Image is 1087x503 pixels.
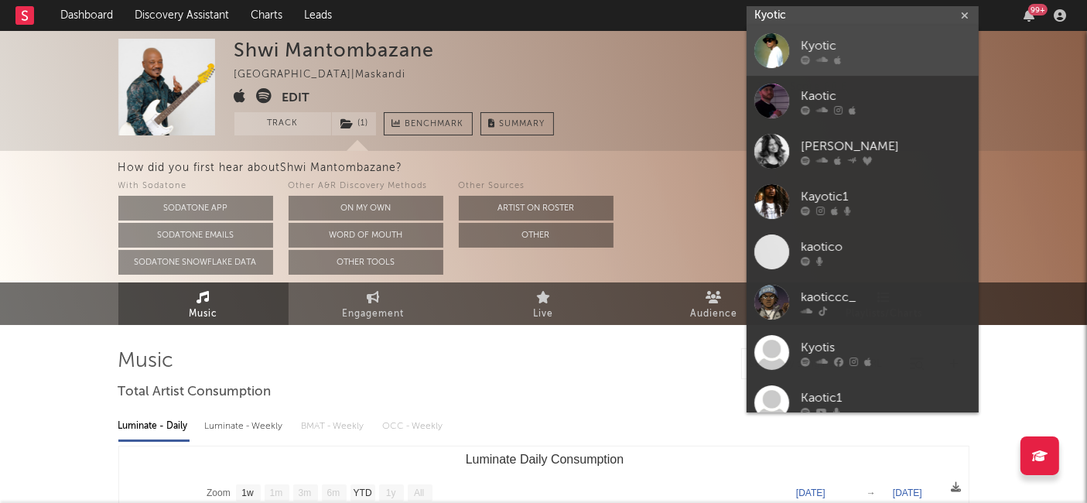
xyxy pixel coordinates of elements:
[298,488,311,499] text: 3m
[747,176,979,227] a: Kayotic1
[1028,4,1048,15] div: 99 +
[207,488,231,499] text: Zoom
[282,88,310,108] button: Edit
[189,305,217,323] span: Music
[118,177,273,196] div: With Sodatone
[801,389,971,408] div: Kaotic1
[500,120,545,128] span: Summary
[289,282,459,325] a: Engagement
[747,327,979,378] a: Kyotis
[234,66,424,84] div: [GEOGRAPHIC_DATA] | Maskandi
[867,488,876,498] text: →
[118,282,289,325] a: Music
[1024,9,1034,22] button: 99+
[205,413,286,440] div: Luminate - Weekly
[801,339,971,358] div: Kyotis
[289,196,443,221] button: On My Own
[414,488,424,499] text: All
[796,488,826,498] text: [DATE]
[118,413,190,440] div: Luminate - Daily
[747,126,979,176] a: [PERSON_NAME]
[118,383,272,402] span: Total Artist Consumption
[801,188,971,207] div: Kayotic1
[234,39,435,61] div: Shwi Mantombazane
[459,196,614,221] button: Artist on Roster
[690,305,737,323] span: Audience
[480,112,554,135] button: Summary
[534,305,554,323] span: Live
[385,488,395,499] text: 1y
[459,223,614,248] button: Other
[343,305,405,323] span: Engagement
[289,250,443,275] button: Other Tools
[332,112,376,135] button: (1)
[747,26,979,76] a: Kyotic
[801,87,971,106] div: Kaotic
[118,223,273,248] button: Sodatone Emails
[629,282,799,325] a: Audience
[326,488,340,499] text: 6m
[353,488,371,499] text: YTD
[801,238,971,257] div: kaotico
[384,112,473,135] a: Benchmark
[801,289,971,307] div: kaoticcc_
[289,177,443,196] div: Other A&R Discovery Methods
[801,37,971,56] div: Kyotic
[465,453,624,466] text: Luminate Daily Consumption
[459,177,614,196] div: Other Sources
[405,115,464,134] span: Benchmark
[331,112,377,135] span: ( 1 )
[747,378,979,428] a: Kaotic1
[801,138,971,156] div: [PERSON_NAME]
[118,250,273,275] button: Sodatone Snowflake Data
[747,6,979,26] input: Search for artists
[459,282,629,325] a: Live
[118,196,273,221] button: Sodatone App
[747,277,979,327] a: kaoticcc_
[269,488,282,499] text: 1m
[747,76,979,126] a: Kaotic
[747,227,979,277] a: kaotico
[893,488,922,498] text: [DATE]
[742,358,905,371] input: Search by song name or URL
[234,112,331,135] button: Track
[289,223,443,248] button: Word Of Mouth
[241,488,254,499] text: 1w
